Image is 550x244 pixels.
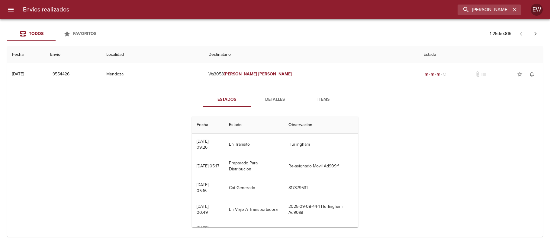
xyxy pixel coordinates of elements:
[425,72,428,76] span: radio_button_checked
[475,71,481,77] span: No tiene documentos adjuntos
[4,2,18,17] button: menu
[531,4,543,16] div: EW
[224,155,283,177] td: Preparado Para Distribucion
[73,31,96,36] span: Favoritos
[531,4,543,16] div: Abrir información de usuario
[197,182,208,193] div: [DATE] 05:16
[284,220,358,242] td: H.r. 21752 - Hurlingham
[7,27,104,41] div: Tabs Envios
[197,163,219,169] div: [DATE] 05:17
[197,139,208,150] div: [DATE] 09:26
[45,46,101,63] th: Envio
[224,177,283,199] td: Cot Generado
[431,72,434,76] span: radio_button_checked
[224,220,283,242] td: Asignado A Recorrido
[224,199,283,220] td: En Viaje A Transportadora
[529,71,535,77] span: notifications_none
[490,31,511,37] p: 1 - 25 de 7.816
[514,30,528,36] span: Pagina anterior
[224,116,283,134] th: Estado
[53,71,69,78] span: 9554426
[203,92,348,107] div: Tabs detalle de guia
[101,46,204,63] th: Localidad
[204,46,419,63] th: Destinatario
[12,71,24,77] div: [DATE]
[423,71,448,77] div: En viaje
[514,68,526,80] button: Agregar a favoritos
[437,72,440,76] span: radio_button_checked
[481,71,487,77] span: No tiene pedido asociado
[443,72,446,76] span: radio_button_unchecked
[224,134,283,155] td: En Transito
[206,96,247,103] span: Estados
[192,116,224,134] th: Fecha
[7,46,45,63] th: Fecha
[458,5,511,15] input: buscar
[284,199,358,220] td: 2025-09-08-44-1 Hurlingham Ad909if
[528,27,543,41] span: Pagina siguiente
[204,63,419,85] td: Wa3058
[258,71,292,77] em: [PERSON_NAME]
[101,63,204,85] td: Mendoza
[303,96,344,103] span: Items
[23,5,69,14] h6: Envios realizados
[419,46,543,63] th: Estado
[29,31,43,36] span: Todos
[284,155,358,177] td: Re-asignado Movil Ad909if
[224,71,257,77] em: [PERSON_NAME]
[526,68,538,80] button: Activar notificaciones
[50,69,72,80] button: 9554426
[284,134,358,155] td: Hurlingham
[197,226,208,237] div: [DATE] 22:59
[284,116,358,134] th: Observacion
[284,177,358,199] td: 817379531
[197,204,208,215] div: [DATE] 00:49
[255,96,296,103] span: Detalles
[517,71,523,77] span: star_border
